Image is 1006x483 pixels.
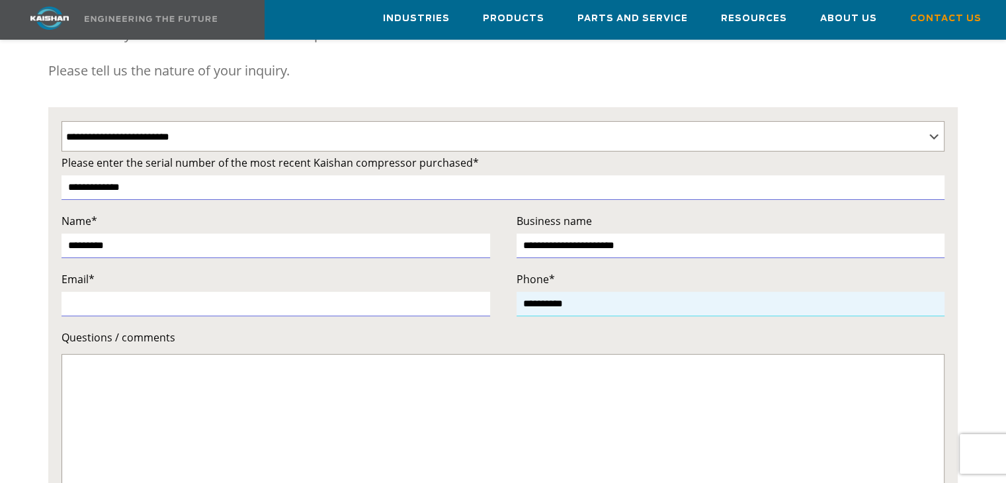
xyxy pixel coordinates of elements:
[910,1,982,36] a: Contact Us
[62,270,490,288] label: Email*
[820,1,877,36] a: About Us
[820,11,877,26] span: About Us
[517,212,945,230] label: Business name
[577,11,688,26] span: Parts and Service
[577,1,688,36] a: Parts and Service
[517,270,945,288] label: Phone*
[721,1,787,36] a: Resources
[48,58,958,84] p: Please tell us the nature of your inquiry.
[62,154,944,172] label: Please enter the serial number of the most recent Kaishan compressor purchased*
[383,1,450,36] a: Industries
[721,11,787,26] span: Resources
[483,1,544,36] a: Products
[62,212,490,230] label: Name*
[383,11,450,26] span: Industries
[910,11,982,26] span: Contact Us
[483,11,544,26] span: Products
[85,16,217,22] img: Engineering the future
